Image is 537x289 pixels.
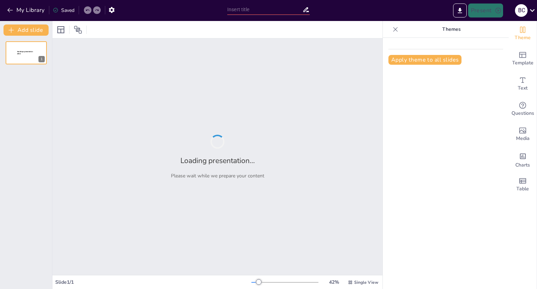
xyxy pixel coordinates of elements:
div: Change the overall theme [509,21,537,46]
div: Layout [55,24,66,35]
div: Add images, graphics, shapes or video [509,122,537,147]
div: B C [515,4,528,17]
button: Add slide [3,24,49,36]
input: Insert title [227,5,302,15]
div: Saved [53,7,74,14]
p: Themes [401,21,502,38]
button: Export to PowerPoint [453,3,467,17]
span: Charts [515,161,530,169]
div: Add a table [509,172,537,197]
span: Sendsteps presentation editor [17,51,33,55]
div: 42 % [325,279,342,286]
span: Position [74,26,82,34]
div: 1 [6,41,47,64]
div: Add text boxes [509,71,537,97]
div: 1 [38,56,45,62]
span: Template [512,59,534,67]
span: Media [516,135,530,142]
button: B C [515,3,528,17]
button: Present [468,3,503,17]
div: Add charts and graphs [509,147,537,172]
span: Questions [511,110,534,117]
div: Add ready made slides [509,46,537,71]
div: Slide 1 / 1 [55,279,251,286]
span: Text [518,84,528,92]
button: Apply theme to all slides [388,55,461,65]
h2: Loading presentation... [180,156,255,165]
button: My Library [5,5,48,16]
span: Theme [515,34,531,42]
span: Single View [354,280,378,285]
div: Get real-time input from your audience [509,97,537,122]
p: Please wait while we prepare your content [171,172,264,179]
span: Table [516,185,529,193]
